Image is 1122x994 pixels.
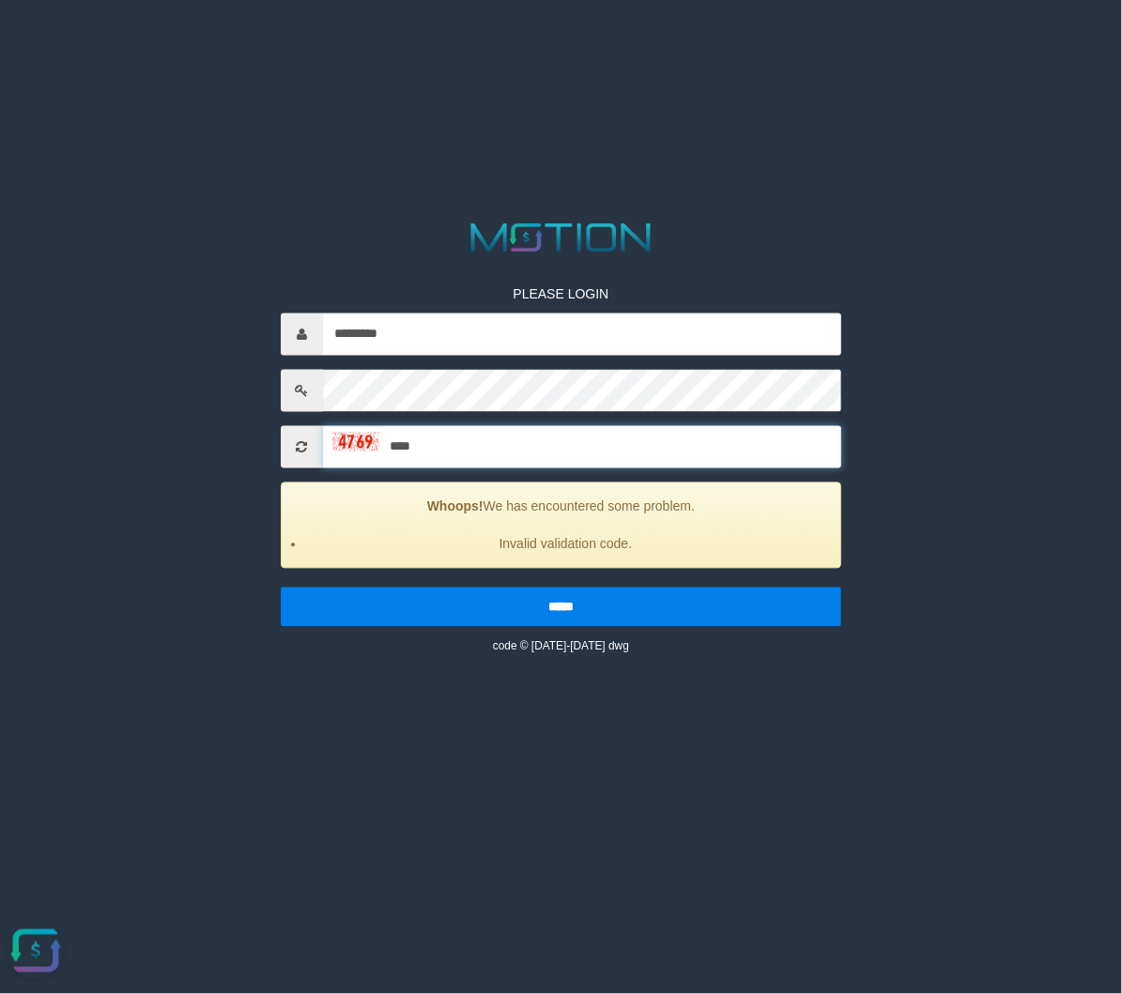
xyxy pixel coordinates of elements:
[281,285,842,304] p: PLEASE LOGIN
[493,640,629,653] small: code © [DATE]-[DATE] dwg
[427,499,484,514] strong: Whoops!
[332,432,379,451] img: captcha
[463,219,659,257] img: MOTION_logo.png
[8,8,64,64] button: Open LiveChat chat widget
[281,482,842,569] div: We has encountered some problem.
[305,535,827,554] li: Invalid validation code.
